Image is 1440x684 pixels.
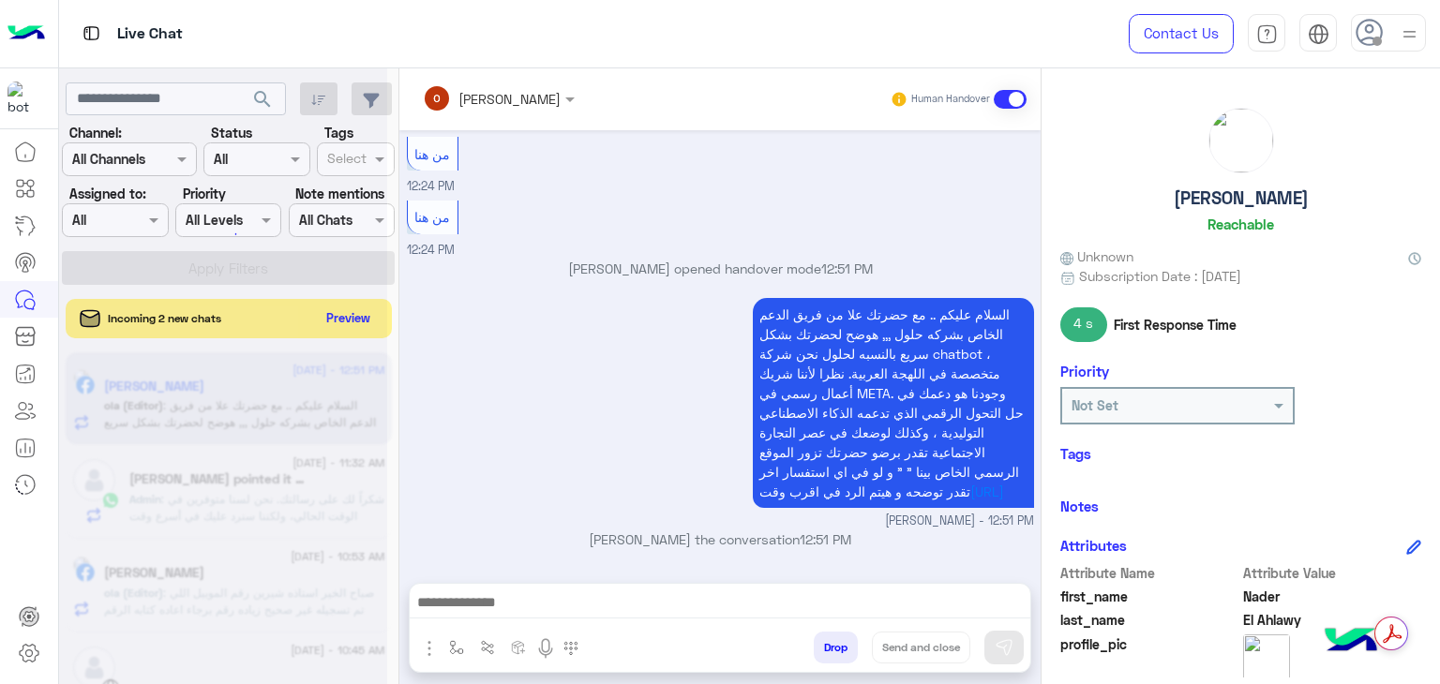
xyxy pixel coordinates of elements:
[1060,307,1107,341] span: 4 s
[753,298,1034,508] p: 13/8/2025, 12:51 PM
[449,640,464,655] img: select flow
[1256,23,1278,45] img: tab
[1060,246,1133,266] span: Unknown
[1209,109,1273,172] img: picture
[1207,216,1274,232] h6: Reachable
[80,22,103,45] img: tab
[414,146,450,162] span: من هنا
[472,632,503,662] button: Trigger scenario
[1060,498,1099,514] h6: Notes
[117,22,183,47] p: Live Chat
[1248,14,1285,53] a: tab
[872,632,970,663] button: Send and close
[1308,23,1329,45] img: tab
[1318,609,1384,675] img: hulul-logo.png
[1243,610,1422,630] span: El Ahlawy
[1060,445,1421,462] h6: Tags
[414,209,450,225] span: من هنا
[1114,315,1237,335] span: First Response Time
[1079,266,1241,286] span: Subscription Date : [DATE]
[1060,634,1239,677] span: profile_pic
[418,637,441,660] img: send attachment
[442,632,472,662] button: select flow
[407,529,1034,549] p: [PERSON_NAME] the conversation
[7,14,45,53] img: Logo
[911,92,990,107] small: Human Handover
[995,638,1013,657] img: send message
[407,259,1034,278] p: [PERSON_NAME] opened handover mode
[814,632,858,663] button: Drop
[1243,563,1422,583] span: Attribute Value
[534,637,557,660] img: send voice note
[821,260,873,276] span: 12:51 PM
[1174,187,1309,209] h5: [PERSON_NAME]
[1060,363,1109,379] h6: Priority
[480,640,495,655] img: Trigger scenario
[1060,537,1127,554] h6: Attributes
[206,217,239,250] div: loading...
[759,306,1024,499] span: السلام عليكم .. مع حضرتك علا من فريق الدعم الخاص بشركه حلول ,,, هوضح لحضرتك بشكل سريع بالنسبه لحل...
[1060,563,1239,583] span: Attribute Name
[407,179,455,193] span: 12:24 PM
[503,632,534,662] button: create order
[970,483,1004,499] a: [URL]
[407,243,455,257] span: 12:24 PM
[885,513,1034,530] span: [PERSON_NAME] - 12:51 PM
[1398,22,1421,46] img: profile
[1060,610,1239,630] span: last_name
[1243,634,1290,681] img: picture
[1060,587,1239,606] span: first_name
[1129,14,1234,53] a: Contact Us
[7,82,41,115] img: 114004088273201
[1243,587,1422,606] span: Nader
[511,640,526,655] img: create order
[800,531,851,547] span: 12:51 PM
[324,148,367,172] div: Select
